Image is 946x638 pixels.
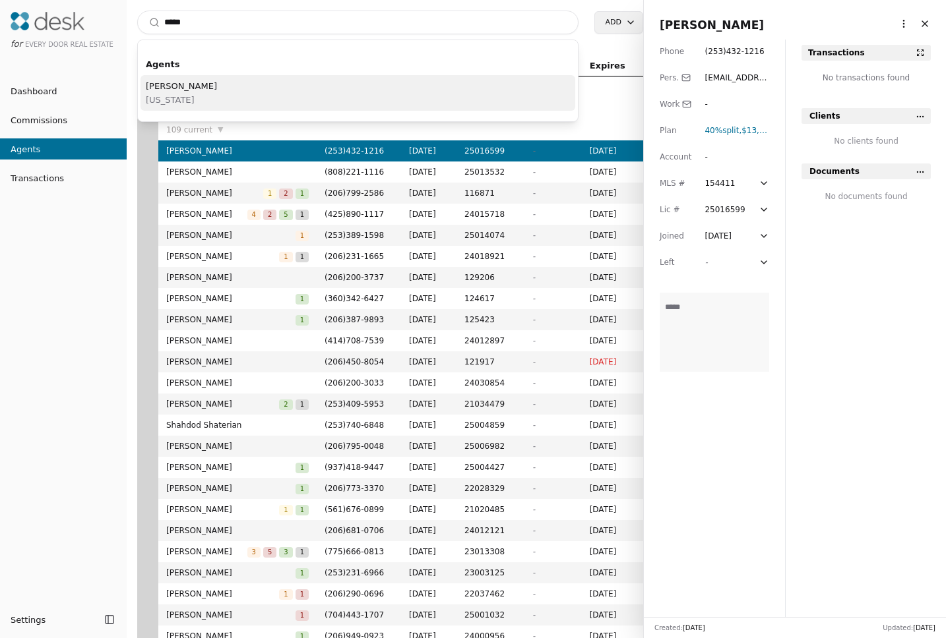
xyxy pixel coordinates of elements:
span: - [532,526,535,535]
span: [DATE] [590,313,636,326]
span: [DATE] [409,229,449,242]
span: [DATE] [409,250,449,263]
span: [PERSON_NAME] [166,250,279,263]
span: 124617 [464,292,517,305]
span: 24015718 [464,208,517,221]
div: No clients found [802,134,931,148]
div: Joined [660,229,691,243]
span: 1 [279,505,292,515]
span: [DATE] [409,608,449,622]
span: [PERSON_NAME] [166,208,247,221]
button: 1 [296,397,309,411]
span: [DATE] [590,271,636,284]
button: 1 [296,208,309,221]
span: - [532,294,535,303]
button: Settings [5,609,100,630]
span: 4 [247,210,261,220]
div: MLS # [660,177,691,190]
span: 1 [279,589,292,600]
span: Shahdod Shaterian [166,419,309,432]
span: 109 current [166,123,212,136]
span: for [11,39,22,49]
span: [PERSON_NAME] [166,503,279,516]
span: 1 [296,484,309,494]
span: [DATE] [409,187,449,200]
span: ( 206 ) 795 - 0048 [325,442,384,451]
span: - [532,547,535,556]
span: 116871 [464,187,517,200]
span: [PERSON_NAME] [166,482,296,495]
span: 2 [279,188,292,199]
span: ( 253 ) 432 - 1216 [325,146,384,156]
span: Expires [590,59,625,73]
button: 1 [296,229,309,242]
span: [PERSON_NAME] [166,545,247,558]
span: ( 253 ) 432 - 1216 [705,47,764,56]
span: ( 253 ) 740 - 6848 [325,420,384,430]
span: Every Door Real Estate [25,41,113,48]
span: 25006982 [464,440,517,453]
span: - [532,399,535,409]
button: 1 [296,482,309,495]
span: Settings [11,613,46,627]
span: [DATE] [590,250,636,263]
span: [PERSON_NAME] [166,566,296,579]
span: ( 425 ) 890 - 1117 [325,210,384,219]
span: [DATE] [409,144,449,158]
span: 21034479 [464,397,517,411]
span: - [532,442,535,451]
span: 1 [296,252,309,262]
span: - [532,188,535,198]
span: - [532,231,535,240]
span: - [532,167,535,177]
span: [DATE] [409,419,449,432]
span: 1 [296,610,309,621]
span: ( 206 ) 799 - 2586 [325,188,384,198]
span: [DATE] [590,334,636,347]
button: 4 [247,208,261,221]
span: - [532,315,535,324]
span: [DATE] [409,355,449,368]
span: 1 [296,505,309,515]
span: ( 704 ) 443 - 1707 [325,610,384,620]
div: Work [660,98,691,111]
span: [PERSON_NAME] [166,355,309,368]
div: Left [660,256,691,269]
span: [PERSON_NAME] [166,376,309,390]
span: [PERSON_NAME] [166,271,309,284]
span: 25004427 [464,461,517,474]
span: [DATE] [590,587,636,600]
span: - [532,568,535,577]
button: 1 [296,503,309,516]
div: - [705,150,728,163]
div: No transactions found [802,71,931,92]
span: [DATE] [590,292,636,305]
span: - [532,146,535,156]
span: 23013308 [464,545,517,558]
span: ( 414 ) 708 - 7539 [325,336,384,345]
span: 40% split [705,126,739,135]
span: [DATE] [409,376,449,390]
button: 1 [296,545,309,558]
span: [DATE] [590,524,636,537]
button: 1 [296,313,309,326]
span: [DATE] [590,608,636,622]
span: 21020485 [464,503,517,516]
span: ( 937 ) 418 - 9447 [325,463,384,472]
span: 5 [263,547,276,558]
div: [DATE] [705,229,732,243]
button: 1 [296,566,309,579]
span: [DATE] [409,587,449,600]
button: 1 [279,587,292,600]
span: 22037462 [464,587,517,600]
span: - [532,252,535,261]
span: - [532,463,535,472]
span: Clients [809,109,840,123]
span: [DATE] [590,144,636,158]
button: 1 [296,250,309,263]
span: - [532,484,535,493]
span: - [532,336,535,345]
span: 2 [279,399,292,410]
span: 1 [279,252,292,262]
span: [PERSON_NAME] [166,397,279,411]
